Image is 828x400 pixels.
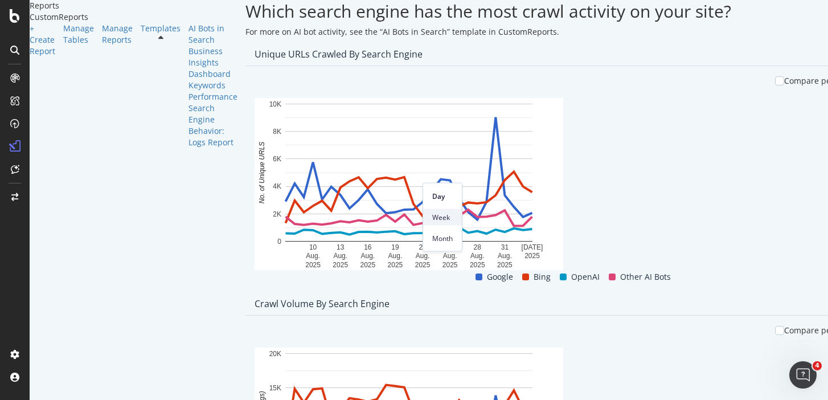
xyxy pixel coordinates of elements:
[416,252,430,260] text: Aug.
[442,260,458,268] text: 2025
[498,252,512,260] text: Aug.
[309,243,317,251] text: 10
[255,298,390,309] div: Crawl Volume By Search Engine
[306,252,320,260] text: Aug.
[188,46,237,80] a: Business Insights Dashboard
[273,127,281,135] text: 8K
[333,260,348,268] text: 2025
[273,155,281,163] text: 6K
[470,252,485,260] text: Aug.
[388,252,403,260] text: Aug.
[501,243,509,251] text: 31
[258,141,266,203] text: No. of Unique URLS
[337,243,345,251] text: 13
[470,260,485,268] text: 2025
[30,23,55,57] a: + Create Report
[273,182,281,190] text: 4K
[522,243,543,251] text: [DATE]
[255,98,563,270] svg: A chart.
[277,237,281,245] text: 0
[497,260,513,268] text: 2025
[443,252,457,260] text: Aug.
[432,233,453,243] span: Month
[364,243,372,251] text: 16
[30,11,245,23] div: CustomReports
[255,48,423,60] div: Unique URLs Crawled By Search Engine
[188,80,237,103] a: Keywords Performance
[141,23,181,34] a: Templates
[415,260,431,268] text: 2025
[534,270,551,284] span: Bing
[333,252,347,260] text: Aug.
[188,23,237,46] a: AI Bots in Search
[789,361,817,389] iframe: Intercom live chat
[620,270,671,284] span: Other AI Bots
[102,23,133,46] a: Manage Reports
[63,23,94,46] a: Manage Tables
[188,103,237,148] a: Search Engine Behavior: Logs Report
[813,361,822,370] span: 4
[269,383,281,391] text: 15K
[388,260,403,268] text: 2025
[269,100,281,108] text: 10K
[487,270,513,284] span: Google
[571,270,600,284] span: OpenAI
[269,349,281,357] text: 20K
[474,243,482,251] text: 28
[419,243,427,251] text: 22
[305,260,321,268] text: 2025
[432,191,453,201] span: Day
[360,260,375,268] text: 2025
[524,252,540,260] text: 2025
[432,212,453,222] span: Week
[273,210,281,218] text: 2K
[391,243,399,251] text: 19
[360,252,375,260] text: Aug.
